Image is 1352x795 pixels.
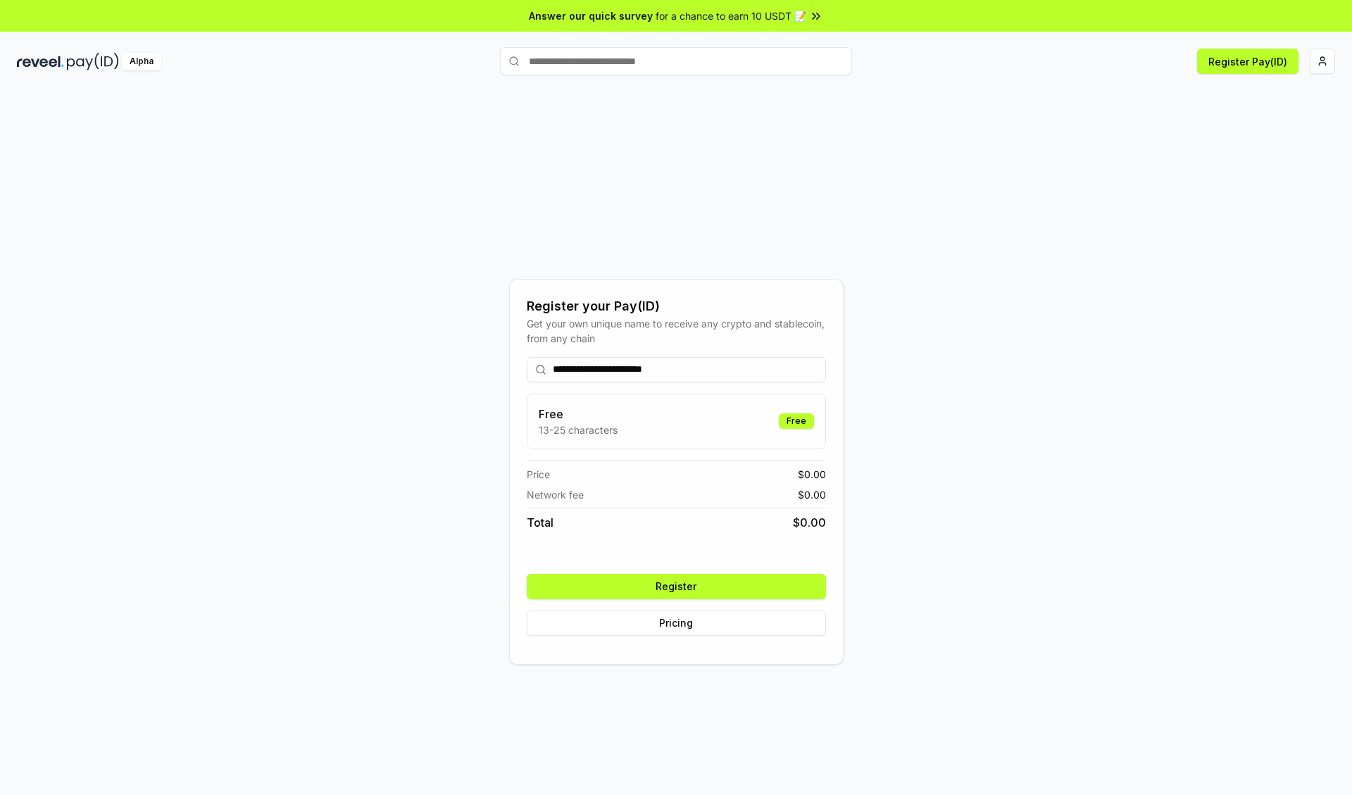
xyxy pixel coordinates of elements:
[798,467,826,482] span: $ 0.00
[527,467,550,482] span: Price
[527,296,826,316] div: Register your Pay(ID)
[122,53,161,70] div: Alpha
[527,316,826,346] div: Get your own unique name to receive any crypto and stablecoin, from any chain
[539,422,618,437] p: 13-25 characters
[1197,49,1298,74] button: Register Pay(ID)
[527,514,553,531] span: Total
[527,574,826,599] button: Register
[17,53,64,70] img: reveel_dark
[656,8,806,23] span: for a chance to earn 10 USDT 📝
[527,487,584,502] span: Network fee
[779,413,814,429] div: Free
[527,611,826,636] button: Pricing
[798,487,826,502] span: $ 0.00
[67,53,119,70] img: pay_id
[529,8,653,23] span: Answer our quick survey
[539,406,618,422] h3: Free
[793,514,826,531] span: $ 0.00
